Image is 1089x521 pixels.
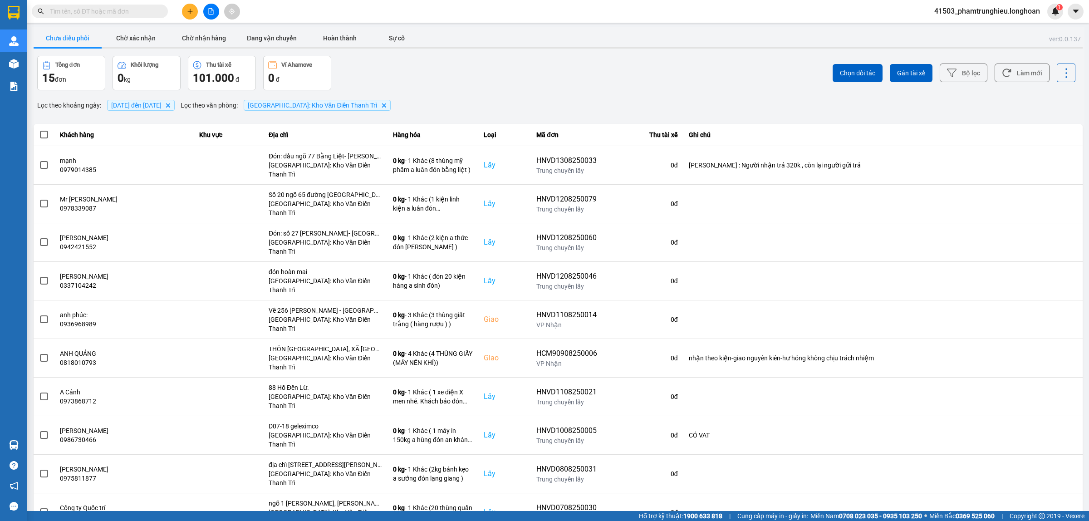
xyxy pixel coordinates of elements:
[60,310,189,319] div: anh phúc:
[269,383,382,392] div: 88 Hồ Đền Lừ.
[393,272,473,290] div: - 1 Khác ( đón 20 kiện hàng a sinh đón)
[393,466,405,473] span: 0 kg
[38,8,44,15] span: search
[1068,4,1084,20] button: caret-down
[393,426,473,444] div: - 1 Khác ( 1 máy in 150kg a hùng đón an khánh )
[393,504,405,511] span: 0 kg
[536,243,597,252] div: Trung chuyển lấy
[683,512,722,520] strong: 1900 633 818
[1051,7,1060,15] img: icon-new-feature
[639,511,722,521] span: Hỗ trợ kỹ thuật:
[929,511,995,521] span: Miền Bắc
[60,319,189,329] div: 0936968989
[393,233,473,251] div: - 1 Khác (2 kiện a thức đón [PERSON_NAME] )
[60,195,189,204] div: Mr [PERSON_NAME]
[393,196,405,203] span: 0 kg
[306,29,374,47] button: Hoàn thành
[34,29,102,47] button: Chưa điều phối
[1056,4,1063,10] sup: 1
[42,72,55,84] span: 15
[484,353,525,364] div: Giao
[531,124,603,146] th: Mã đơn
[393,311,405,319] span: 0 kg
[608,431,677,440] div: 0 đ
[269,161,382,179] div: [GEOGRAPHIC_DATA]: Kho Văn Điển Thanh Trì
[9,59,19,69] img: warehouse-icon
[810,511,922,521] span: Miền Nam
[9,440,19,450] img: warehouse-icon
[60,165,189,174] div: 0979014385
[536,232,597,243] div: HNVD1208250060
[608,354,677,363] div: 0 đ
[689,161,1077,170] div: [PERSON_NAME] : Người nhận trả 320k , còn lại người gửi trả
[924,514,927,518] span: ⚪️
[536,166,597,175] div: Trung chuyển lấy
[608,276,677,285] div: 0 đ
[60,435,189,444] div: 0986730466
[60,388,189,397] div: A Cảnh
[393,195,473,213] div: - 1 Khác (1 kiện linh kiện a luân đón [GEOGRAPHIC_DATA] )
[269,315,382,333] div: [GEOGRAPHIC_DATA]: Kho Văn Điển Thanh Trì
[194,124,263,146] th: Khu vực
[60,242,189,251] div: 0942421552
[269,392,382,410] div: [GEOGRAPHIC_DATA]: Kho Văn Điển Thanh Trì
[269,422,382,431] div: D07-18 geleximco
[263,56,331,90] button: Ví Ahamove0 đ
[206,62,231,68] div: Thu tài xế
[263,124,388,146] th: Địa chỉ
[478,124,531,146] th: Loại
[269,199,382,217] div: [GEOGRAPHIC_DATA]: Kho Văn Điển Thanh Trì
[536,348,597,359] div: HCM90908250006
[608,508,677,517] div: 0 đ
[60,204,189,213] div: 0978339087
[484,507,525,518] div: Lấy
[737,511,808,521] span: Cung cấp máy in - giấy in:
[393,234,405,241] span: 0 kg
[1039,513,1045,519] span: copyright
[102,29,170,47] button: Chờ xác nhận
[840,69,875,78] span: Chọn đối tác
[229,8,235,15] span: aim
[484,198,525,209] div: Lấy
[536,464,597,475] div: HNVD0808250031
[536,359,597,368] div: VP Nhận
[269,354,382,372] div: [GEOGRAPHIC_DATA]: Kho Văn Điển Thanh Trì
[203,4,219,20] button: file-add
[9,36,19,46] img: warehouse-icon
[683,124,1083,146] th: Ghi chú
[608,469,677,478] div: 0 đ
[608,238,677,247] div: 0 đ
[839,512,922,520] strong: 0708 023 035 - 0935 103 250
[484,314,525,325] div: Giao
[536,502,597,513] div: HNVD0708250030
[188,56,256,90] button: Thu tài xế101.000 đ
[269,306,382,315] div: Về 256 [PERSON_NAME] - [GEOGRAPHIC_DATA]
[131,62,158,68] div: Khối lượng
[10,461,18,470] span: question-circle
[60,503,189,512] div: Công ty Quốc trí
[536,387,597,398] div: HNVD1108250021
[1001,511,1003,521] span: |
[897,69,925,78] span: Gán tài xế
[238,29,306,47] button: Đang vận chuyển
[729,511,731,521] span: |
[113,56,181,90] button: Khối lượng0kg
[269,267,382,276] div: đón hoàn mai
[54,124,194,146] th: Khách hàng
[193,72,234,84] span: 101.000
[484,275,525,286] div: Lấy
[10,502,18,511] span: message
[484,160,525,171] div: Lấy
[484,237,525,248] div: Lấy
[208,8,214,15] span: file-add
[60,281,189,290] div: 0337104242
[956,512,995,520] strong: 0369 525 060
[9,82,19,91] img: solution-icon
[393,157,405,164] span: 0 kg
[890,64,932,82] button: Gán tài xế
[281,62,312,68] div: Ví Ahamove
[55,62,80,68] div: Tổng đơn
[393,427,405,434] span: 0 kg
[107,100,175,111] span: 01/08/2025 đến 14/08/2025, close by backspace
[536,194,597,205] div: HNVD1208250079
